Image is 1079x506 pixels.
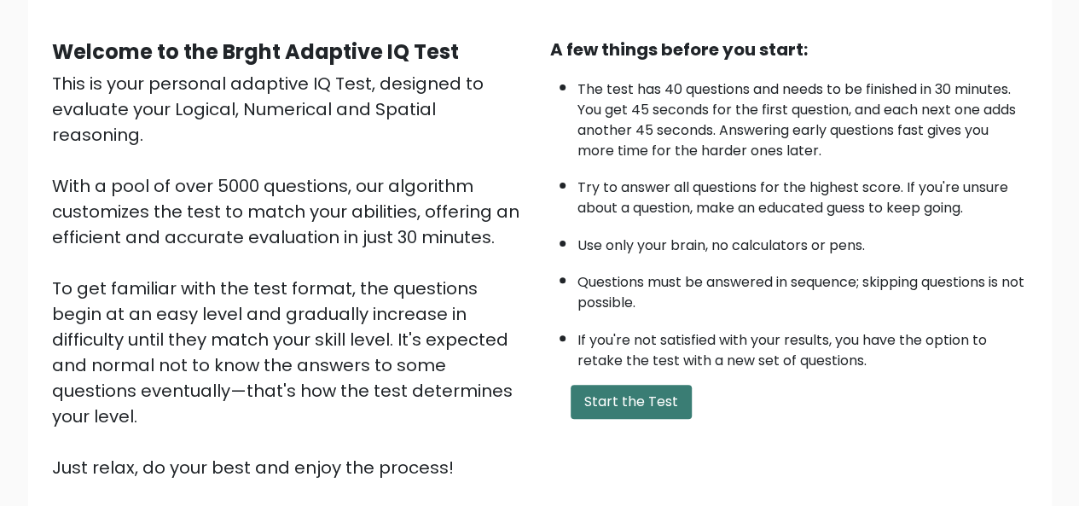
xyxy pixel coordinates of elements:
div: This is your personal adaptive IQ Test, designed to evaluate your Logical, Numerical and Spatial ... [52,71,530,480]
button: Start the Test [571,385,692,419]
li: Try to answer all questions for the highest score. If you're unsure about a question, make an edu... [577,169,1028,218]
div: A few things before you start: [550,37,1028,62]
b: Welcome to the Brght Adaptive IQ Test [52,38,459,66]
li: If you're not satisfied with your results, you have the option to retake the test with a new set ... [577,322,1028,371]
li: The test has 40 questions and needs to be finished in 30 minutes. You get 45 seconds for the firs... [577,71,1028,161]
li: Questions must be answered in sequence; skipping questions is not possible. [577,264,1028,313]
li: Use only your brain, no calculators or pens. [577,227,1028,256]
